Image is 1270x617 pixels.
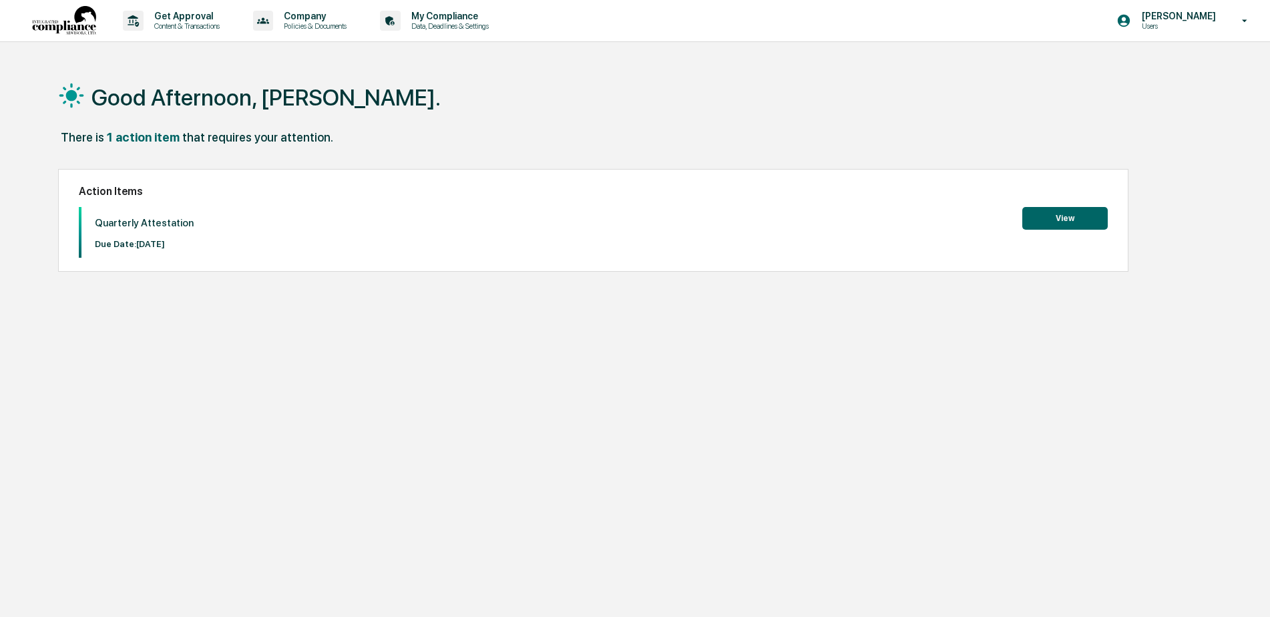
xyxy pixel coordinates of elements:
div: There is [61,130,104,144]
p: Company [273,11,353,21]
div: 1 action item [107,130,180,144]
p: Policies & Documents [273,21,353,31]
p: Due Date: [DATE] [95,239,194,249]
p: [PERSON_NAME] [1131,11,1223,21]
img: logo [32,6,96,36]
p: Get Approval [144,11,226,21]
h2: Action Items [79,185,1108,198]
p: Data, Deadlines & Settings [401,21,495,31]
p: My Compliance [401,11,495,21]
a: View [1022,211,1108,224]
button: View [1022,207,1108,230]
p: Quarterly Attestation [95,217,194,229]
p: Users [1131,21,1223,31]
p: Content & Transactions [144,21,226,31]
h1: Good Afternoon, [PERSON_NAME]. [91,84,441,111]
div: that requires your attention. [182,130,333,144]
